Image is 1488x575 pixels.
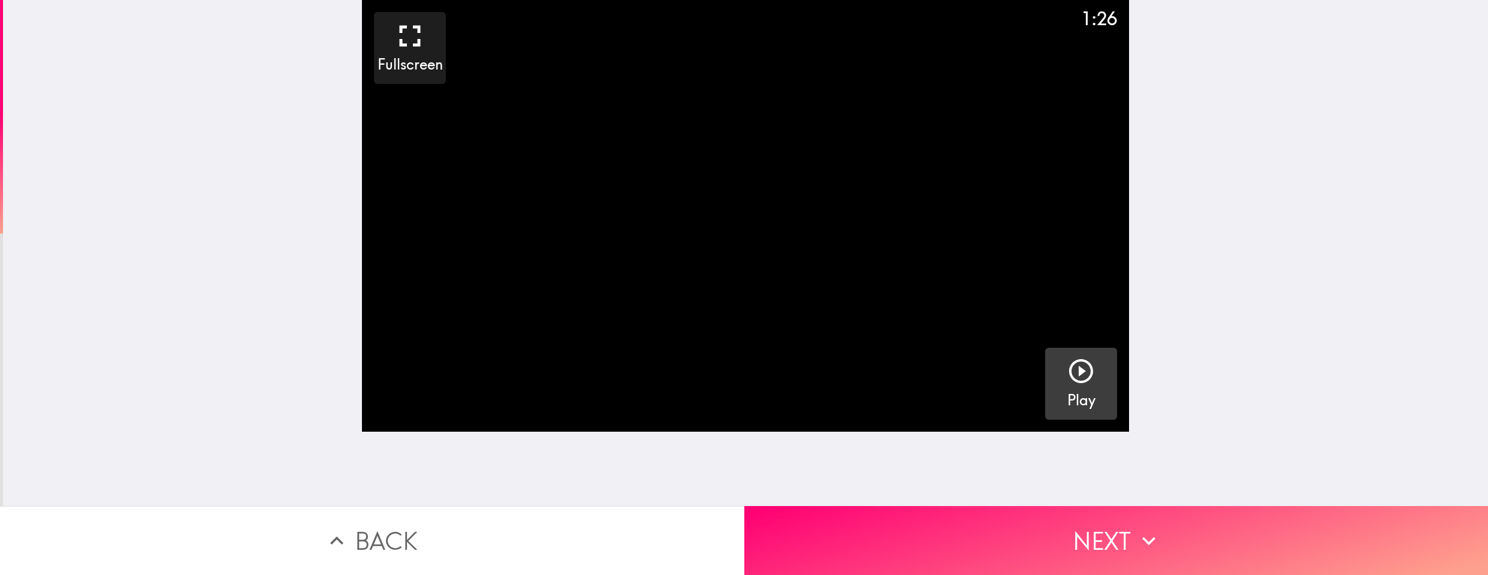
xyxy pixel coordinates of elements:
div: 1:26 [1081,6,1117,31]
h5: Fullscreen [378,55,443,75]
button: Fullscreen [374,12,446,84]
button: Play [1045,348,1117,420]
h5: Play [1067,390,1095,411]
